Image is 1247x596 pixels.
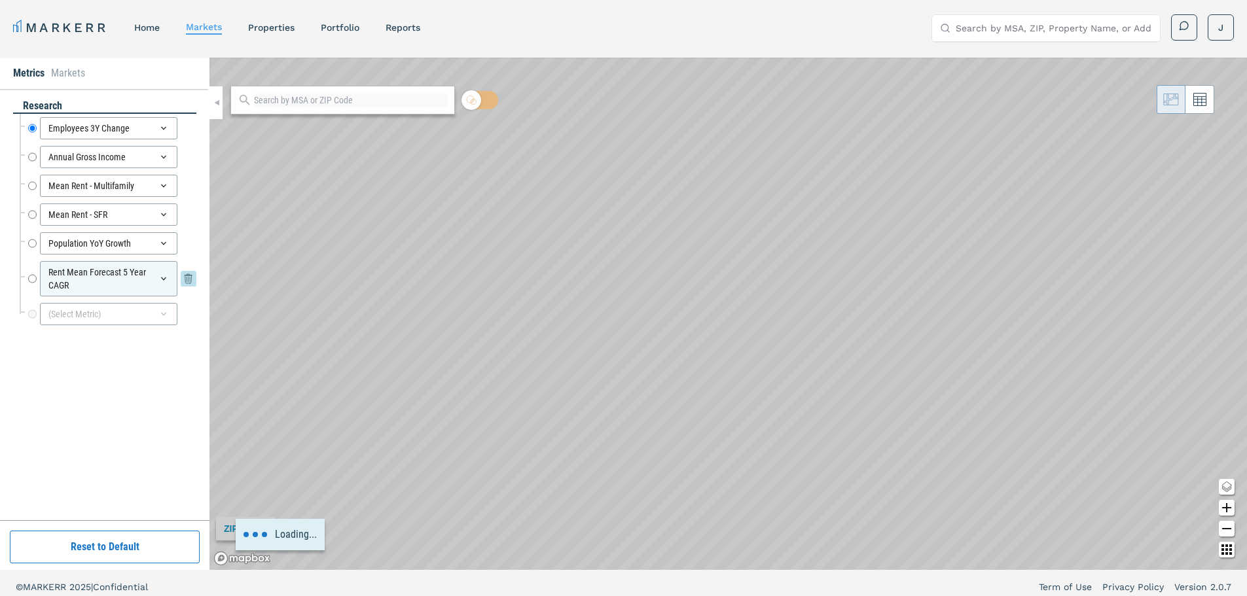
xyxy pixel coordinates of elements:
[40,232,177,254] div: Population YoY Growth
[40,175,177,197] div: Mean Rent - Multifamily
[386,22,420,33] a: reports
[1219,521,1235,536] button: Zoom out map button
[16,582,23,592] span: ©
[1219,542,1235,557] button: Other options map button
[93,582,148,592] span: Confidential
[10,531,200,563] button: Reset to Default
[13,65,45,81] li: Metrics
[51,65,85,81] li: Markets
[69,582,93,592] span: 2025 |
[254,94,448,107] input: Search by MSA or ZIP Code
[1174,580,1231,593] a: Version 2.0.7
[40,261,177,296] div: Rent Mean Forecast 5 Year CAGR
[1218,21,1223,34] span: J
[1219,500,1235,516] button: Zoom in map button
[321,22,359,33] a: Portfolio
[248,22,295,33] a: properties
[13,99,196,114] div: research
[1208,14,1234,41] button: J
[40,303,177,325] div: (Select Metric)
[23,582,69,592] span: MARKERR
[13,18,108,37] a: MARKERR
[40,117,177,139] div: Employees 3Y Change
[1102,580,1164,593] a: Privacy Policy
[134,22,160,33] a: home
[40,146,177,168] div: Annual Gross Income
[40,203,177,226] div: Mean Rent - SFR
[1219,479,1235,495] button: Change style map button
[186,22,222,32] a: markets
[236,519,325,550] div: Loading...
[213,551,271,566] a: Mapbox logo
[956,15,1152,41] input: Search by MSA, ZIP, Property Name, or Address
[1039,580,1092,593] a: Term of Use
